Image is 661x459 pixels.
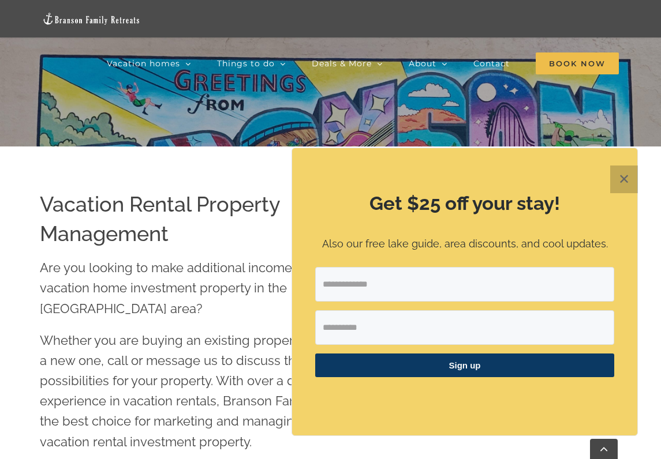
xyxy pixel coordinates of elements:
a: Contact [473,45,510,82]
button: Close [610,165,638,193]
a: Deals & More [312,45,383,82]
input: Email Address [315,267,614,302]
span: Contact [473,59,510,67]
p: Are you looking to make additional income on your vacation home investment property in the [GEOGR... [40,258,379,319]
h2: Get $25 off your stay! [315,190,614,217]
h2: Vacation Rental Property Management [40,190,379,248]
button: Sign up [315,353,614,377]
span: Book Now [536,52,619,74]
img: Branson Family Retreats Logo [42,12,140,25]
a: Things to do [217,45,286,82]
span: About [409,59,436,67]
p: Also our free lake guide, area discounts, and cool updates. [315,236,614,253]
a: Vacation homes [107,45,191,82]
span: Things to do [217,59,275,67]
span: Vacation homes [107,59,180,67]
a: Book Now [536,45,619,82]
input: First Name [315,310,614,345]
a: About [409,45,447,82]
nav: Main Menu Sticky [107,45,619,82]
span: Deals & More [312,59,372,67]
p: ​ [315,392,614,404]
p: Whether you are buying an existing property or building a new one, call or message us to discuss ... [40,330,379,452]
